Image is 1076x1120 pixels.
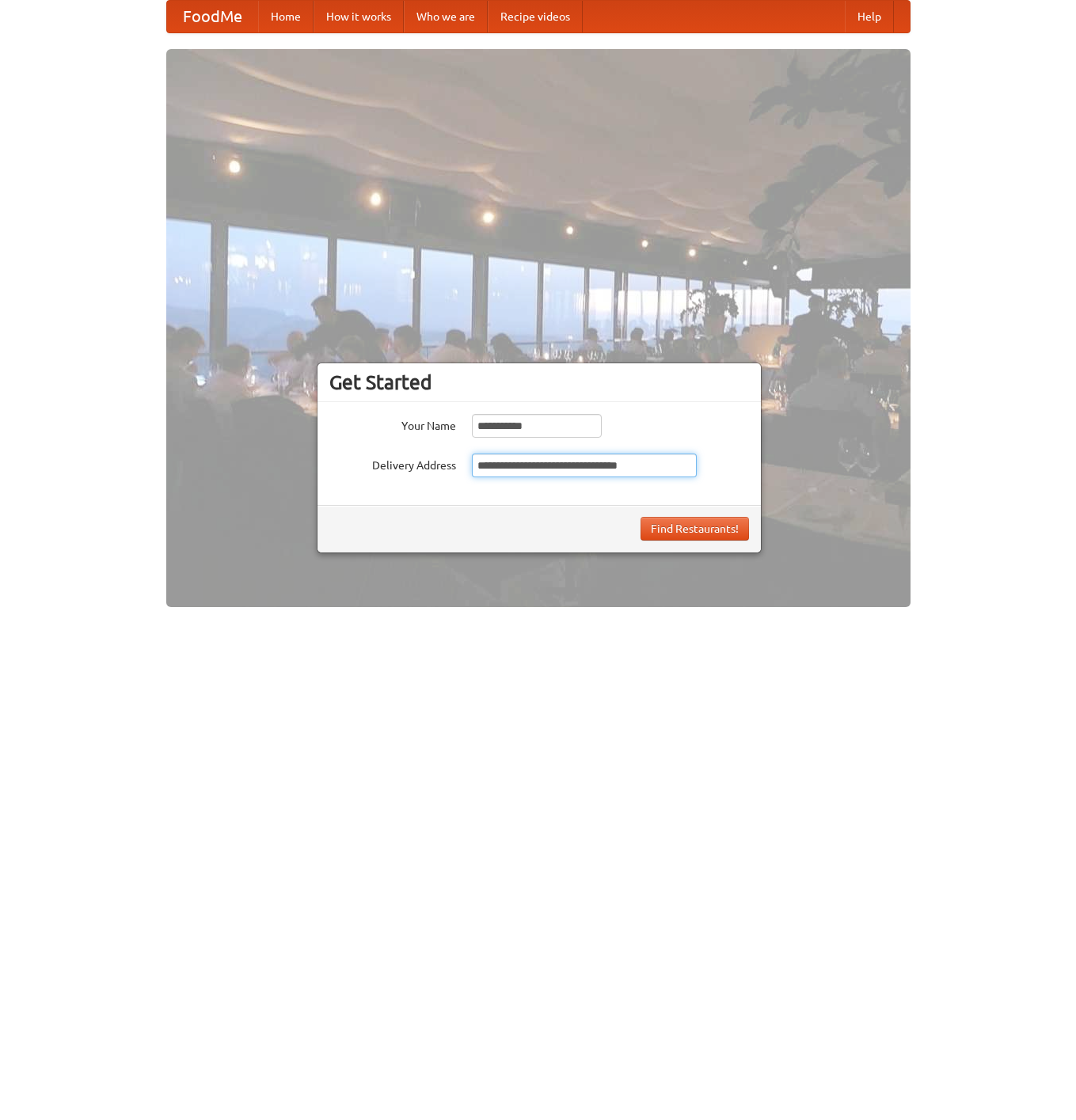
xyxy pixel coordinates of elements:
label: Your Name [329,414,456,434]
label: Delivery Address [329,454,456,473]
a: Help [845,1,894,32]
h3: Get Started [329,370,749,394]
a: Who we are [404,1,488,32]
a: FoodMe [167,1,258,32]
button: Find Restaurants! [641,517,749,541]
a: How it works [314,1,404,32]
a: Home [258,1,314,32]
a: Recipe videos [488,1,583,32]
